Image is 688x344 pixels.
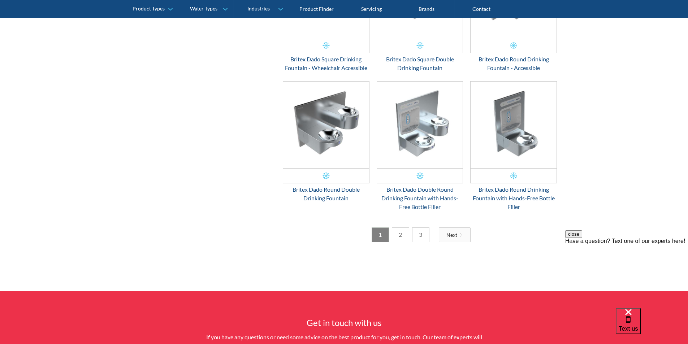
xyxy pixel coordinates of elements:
[439,227,471,242] a: Next Page
[283,82,369,168] img: Britex Dado Round Double Drinking Fountain
[412,227,429,242] a: 3
[283,227,557,242] div: List
[133,6,165,12] div: Product Types
[470,81,557,211] a: Britex Dado Round Drinking Fountain with Hands-Free Bottle FillerBritex Dado Round Drinking Fount...
[377,55,463,72] div: Britex Dado Square Double Drinking Fountain
[283,55,369,72] div: Britex Dado Square Drinking Fountain - Wheelchair Accessible
[247,6,270,12] div: Industries
[372,227,389,242] a: 1
[565,230,688,317] iframe: podium webchat widget prompt
[377,185,463,211] div: Britex Dado Double Round Drinking Fountain with Hands-Free Bottle Filler
[377,81,463,211] a: Britex Dado Double Round Drinking Fountain with Hands-Free Bottle FillerBritex Dado Double Round ...
[470,55,557,72] div: Britex Dado Round Drinking Fountain - Accessible
[471,82,557,168] img: Britex Dado Round Drinking Fountain with Hands-Free Bottle Filler
[446,231,457,239] div: Next
[377,82,463,168] img: Britex Dado Double Round Drinking Fountain with Hands-Free Bottle Filler
[190,6,217,12] div: Water Types
[203,316,485,329] h4: Get in touch with us
[616,308,688,344] iframe: podium webchat widget bubble
[283,185,369,203] div: Britex Dado Round Double Drinking Fountain
[392,227,409,242] a: 2
[283,81,369,203] a: Britex Dado Round Double Drinking FountainBritex Dado Round Double Drinking Fountain
[470,185,557,211] div: Britex Dado Round Drinking Fountain with Hands-Free Bottle Filler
